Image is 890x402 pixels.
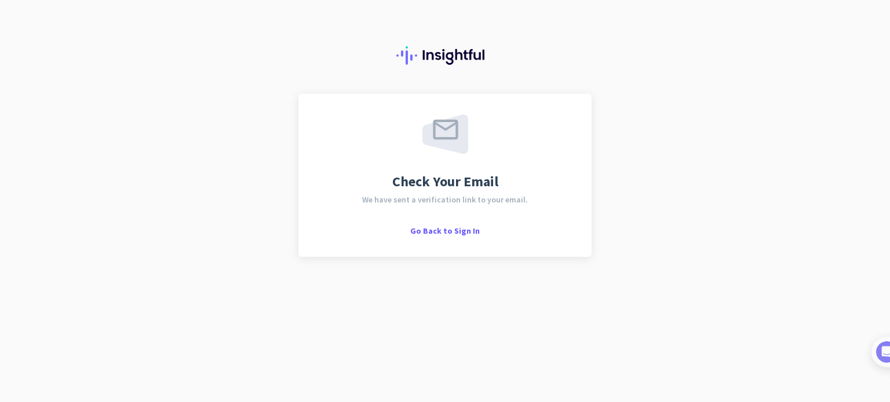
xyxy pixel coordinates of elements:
span: Go Back to Sign In [410,226,480,236]
img: email-sent [422,115,468,154]
span: We have sent a verification link to your email. [362,196,528,204]
img: Insightful [396,46,494,65]
span: Check Your Email [392,175,498,189]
